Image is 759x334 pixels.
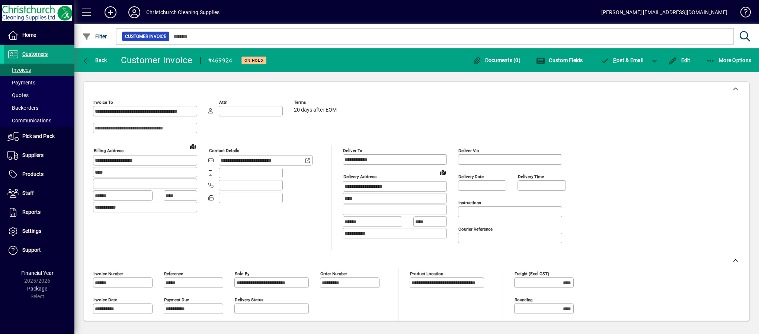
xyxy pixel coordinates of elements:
[472,57,521,63] span: Documents (0)
[458,227,493,232] mat-label: Courier Reference
[613,57,617,63] span: P
[164,271,183,276] mat-label: Reference
[410,271,443,276] mat-label: Product location
[4,114,74,127] a: Communications
[4,146,74,165] a: Suppliers
[4,89,74,102] a: Quotes
[601,57,644,63] span: ost & Email
[121,54,193,66] div: Customer Invoice
[7,105,38,111] span: Backorders
[597,54,647,67] button: Post & Email
[22,171,44,177] span: Products
[4,241,74,260] a: Support
[4,222,74,241] a: Settings
[22,51,48,57] span: Customers
[704,54,753,67] button: More Options
[4,184,74,203] a: Staff
[235,271,249,276] mat-label: Sold by
[80,30,109,43] button: Filter
[458,174,484,179] mat-label: Delivery date
[515,271,549,276] mat-label: Freight (excl GST)
[518,174,544,179] mat-label: Delivery time
[164,297,189,302] mat-label: Payment due
[146,6,220,18] div: Christchurch Cleaning Supplies
[187,140,199,152] a: View on map
[294,107,337,113] span: 20 days after EOM
[235,297,263,302] mat-label: Delivery status
[93,297,117,302] mat-label: Invoice date
[7,67,31,73] span: Invoices
[22,32,36,38] span: Home
[294,100,339,105] span: Terms
[80,54,109,67] button: Back
[22,190,34,196] span: Staff
[458,200,481,205] mat-label: Instructions
[99,6,122,19] button: Add
[208,55,233,67] div: #469924
[93,100,113,105] mat-label: Invoice To
[27,286,47,292] span: Package
[601,6,727,18] div: [PERSON_NAME] [EMAIL_ADDRESS][DOMAIN_NAME]
[320,271,347,276] mat-label: Order number
[21,270,54,276] span: Financial Year
[4,76,74,89] a: Payments
[515,297,532,302] mat-label: Rounding
[7,92,29,98] span: Quotes
[93,271,123,276] mat-label: Invoice number
[668,57,691,63] span: Edit
[470,54,522,67] button: Documents (0)
[4,203,74,222] a: Reports
[4,165,74,184] a: Products
[219,100,227,105] mat-label: Attn
[4,64,74,76] a: Invoices
[82,33,107,39] span: Filter
[74,54,115,67] app-page-header-button: Back
[4,102,74,114] a: Backorders
[7,118,51,123] span: Communications
[122,6,146,19] button: Profile
[22,228,41,234] span: Settings
[458,148,479,153] mat-label: Deliver via
[666,54,692,67] button: Edit
[82,57,107,63] span: Back
[22,152,44,158] span: Suppliers
[244,58,263,63] span: On hold
[536,57,583,63] span: Custom Fields
[343,148,362,153] mat-label: Deliver To
[735,1,750,26] a: Knowledge Base
[7,80,35,86] span: Payments
[534,54,585,67] button: Custom Fields
[22,209,41,215] span: Reports
[125,33,166,40] span: Customer Invoice
[22,247,41,253] span: Support
[706,57,752,63] span: More Options
[437,166,449,178] a: View on map
[4,26,74,45] a: Home
[22,133,55,139] span: Pick and Pack
[4,127,74,146] a: Pick and Pack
